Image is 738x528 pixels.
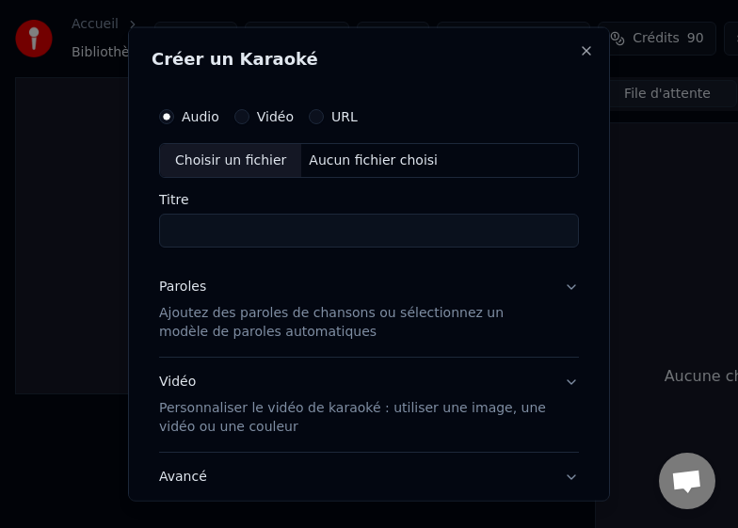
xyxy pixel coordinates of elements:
p: Personnaliser le vidéo de karaoké : utiliser une image, une vidéo ou une couleur [159,399,549,437]
div: Vidéo [159,373,549,437]
label: URL [331,109,358,122]
p: Ajoutez des paroles de chansons ou sélectionnez un modèle de paroles automatiques [159,304,549,342]
label: Vidéo [257,109,294,122]
div: Choisir un fichier [160,143,301,177]
button: ParolesAjoutez des paroles de chansons ou sélectionnez un modèle de paroles automatiques [159,263,579,357]
button: Avancé [159,453,579,502]
label: Audio [182,109,219,122]
button: VidéoPersonnaliser le vidéo de karaoké : utiliser une image, une vidéo ou une couleur [159,358,579,452]
div: Paroles [159,278,206,296]
h2: Créer un Karaoké [152,50,586,67]
div: Aucun fichier choisi [301,151,445,169]
label: Titre [159,193,579,206]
